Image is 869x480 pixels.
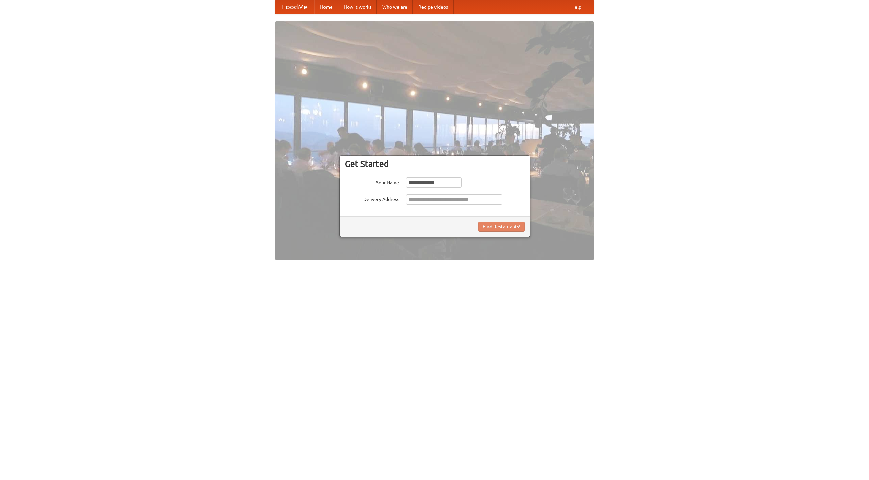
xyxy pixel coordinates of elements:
a: Help [566,0,587,14]
a: How it works [338,0,377,14]
label: Delivery Address [345,194,399,203]
a: Recipe videos [413,0,454,14]
a: Home [314,0,338,14]
a: Who we are [377,0,413,14]
h3: Get Started [345,159,525,169]
label: Your Name [345,177,399,186]
a: FoodMe [275,0,314,14]
button: Find Restaurants! [478,222,525,232]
